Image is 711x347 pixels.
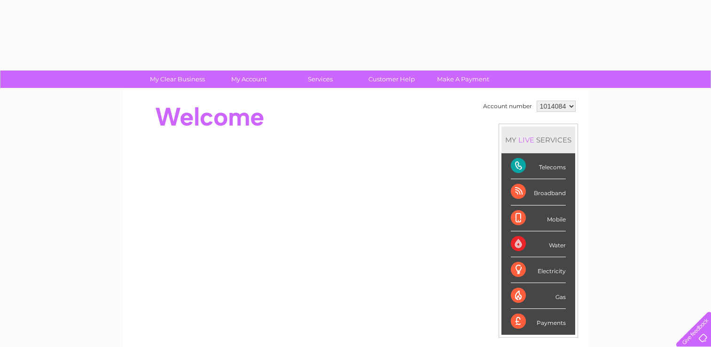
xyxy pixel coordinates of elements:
[511,309,566,334] div: Payments
[511,283,566,309] div: Gas
[353,71,430,88] a: Customer Help
[511,205,566,231] div: Mobile
[511,153,566,179] div: Telecoms
[281,71,359,88] a: Services
[481,98,534,114] td: Account number
[210,71,288,88] a: My Account
[139,71,216,88] a: My Clear Business
[424,71,502,88] a: Make A Payment
[511,179,566,205] div: Broadband
[511,257,566,283] div: Electricity
[511,231,566,257] div: Water
[501,126,575,153] div: MY SERVICES
[516,135,536,144] div: LIVE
